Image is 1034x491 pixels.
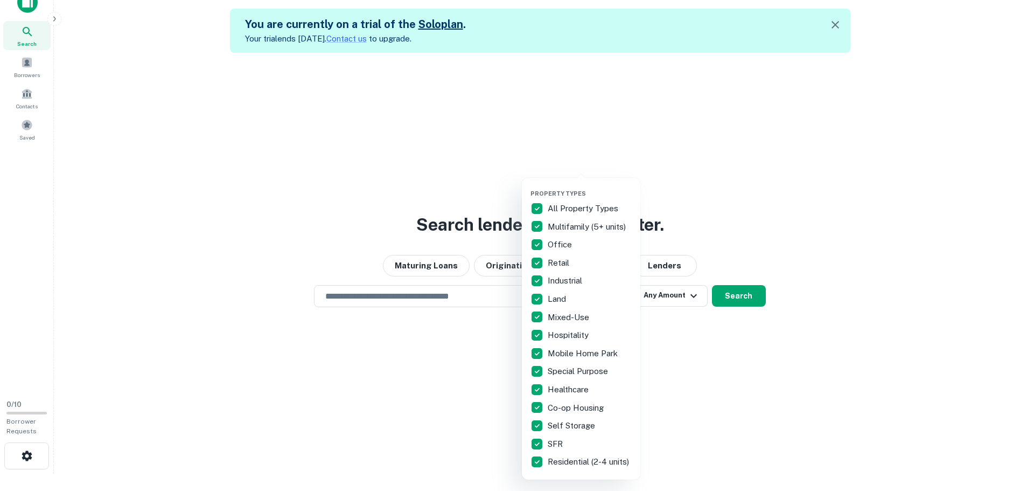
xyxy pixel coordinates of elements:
p: Industrial [548,274,584,287]
p: Office [548,238,574,251]
p: Healthcare [548,383,591,396]
p: Mobile Home Park [548,347,620,360]
p: All Property Types [548,202,620,215]
p: Special Purpose [548,365,610,378]
p: Hospitality [548,329,591,342]
p: SFR [548,438,565,451]
p: Retail [548,257,571,269]
p: Multifamily (5+ units) [548,220,628,233]
p: Mixed-Use [548,311,591,324]
span: Property Types [530,190,586,197]
p: Land [548,293,568,306]
p: Residential (2-4 units) [548,455,631,468]
p: Self Storage [548,419,597,432]
iframe: Chat Widget [980,405,1034,457]
p: Co-op Housing [548,402,606,414]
